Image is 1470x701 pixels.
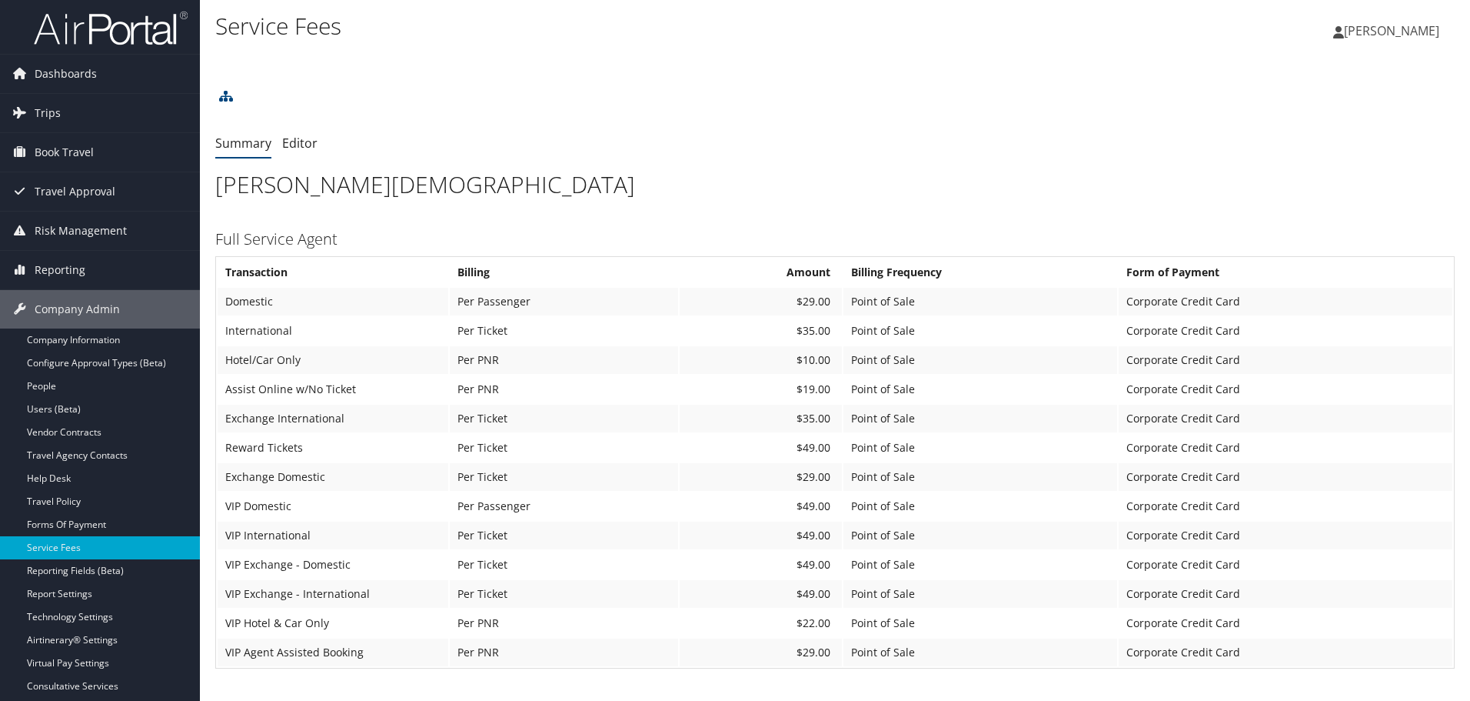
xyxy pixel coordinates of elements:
a: [PERSON_NAME] [1333,8,1455,54]
th: Amount [680,259,843,286]
td: $19.00 [680,376,843,403]
td: Per Ticket [450,405,678,432]
span: Company Admin [35,290,120,329]
span: Reporting [35,251,85,289]
td: Per Passenger [450,288,678,315]
td: Per Ticket [450,434,678,462]
td: Corporate Credit Card [1119,492,1452,520]
td: Point of Sale [843,639,1117,666]
td: Reward Tickets [218,434,448,462]
td: Point of Sale [843,551,1117,579]
td: Corporate Credit Card [1119,317,1452,345]
td: Point of Sale [843,463,1117,491]
td: $49.00 [680,551,843,579]
td: Per PNR [450,609,678,637]
td: $35.00 [680,405,843,432]
td: Hotel/Car Only [218,346,448,374]
td: Exchange Domestic [218,463,448,491]
td: Point of Sale [843,492,1117,520]
td: Per PNR [450,376,678,403]
td: $22.00 [680,609,843,637]
td: Per Ticket [450,580,678,608]
td: Assist Online w/No Ticket [218,376,448,403]
td: VIP Hotel & Car Only [218,609,448,637]
td: VIP Exchange - International [218,580,448,608]
span: [PERSON_NAME] [1344,22,1439,39]
td: Point of Sale [843,288,1117,315]
td: Corporate Credit Card [1119,551,1452,579]
td: $35.00 [680,317,843,345]
td: Corporate Credit Card [1119,609,1452,637]
h1: [PERSON_NAME][DEMOGRAPHIC_DATA] [215,169,1455,201]
td: Per Passenger [450,492,678,520]
td: Per PNR [450,346,678,374]
td: Point of Sale [843,609,1117,637]
td: Corporate Credit Card [1119,346,1452,374]
h3: Full Service Agent [215,229,1455,250]
td: $29.00 [680,463,843,491]
th: Transaction [218,259,448,286]
h1: Service Fees [215,10,1042,42]
td: Exchange International [218,405,448,432]
td: $29.00 [680,639,843,666]
img: airportal-logo.png [34,10,188,46]
td: VIP Agent Assisted Booking [218,639,448,666]
span: Trips [35,94,61,132]
td: Corporate Credit Card [1119,463,1452,491]
td: $10.00 [680,346,843,374]
td: Point of Sale [843,522,1117,549]
a: Summary [215,135,271,152]
td: Domestic [218,288,448,315]
td: Point of Sale [843,434,1117,462]
td: Corporate Credit Card [1119,580,1452,608]
td: Per Ticket [450,463,678,491]
td: VIP Exchange - Domestic [218,551,448,579]
span: Travel Approval [35,172,115,211]
td: $49.00 [680,522,843,549]
td: VIP Domestic [218,492,448,520]
td: Corporate Credit Card [1119,376,1452,403]
td: $29.00 [680,288,843,315]
a: Editor [282,135,318,152]
td: Corporate Credit Card [1119,434,1452,462]
td: Corporate Credit Card [1119,288,1452,315]
span: Book Travel [35,133,94,172]
td: $49.00 [680,492,843,520]
th: Billing Frequency [843,259,1117,286]
span: Dashboards [35,55,97,93]
td: Per Ticket [450,317,678,345]
th: Billing [450,259,678,286]
td: Point of Sale [843,405,1117,432]
td: Point of Sale [843,346,1117,374]
td: Per Ticket [450,522,678,549]
td: Per Ticket [450,551,678,579]
th: Form of Payment [1119,259,1452,286]
td: Point of Sale [843,580,1117,608]
td: Point of Sale [843,317,1117,345]
td: VIP International [218,522,448,549]
td: Per PNR [450,639,678,666]
td: Corporate Credit Card [1119,639,1452,666]
td: Point of Sale [843,376,1117,403]
td: Corporate Credit Card [1119,405,1452,432]
span: Risk Management [35,212,127,250]
td: Corporate Credit Card [1119,522,1452,549]
td: $49.00 [680,434,843,462]
td: $49.00 [680,580,843,608]
td: International [218,317,448,345]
